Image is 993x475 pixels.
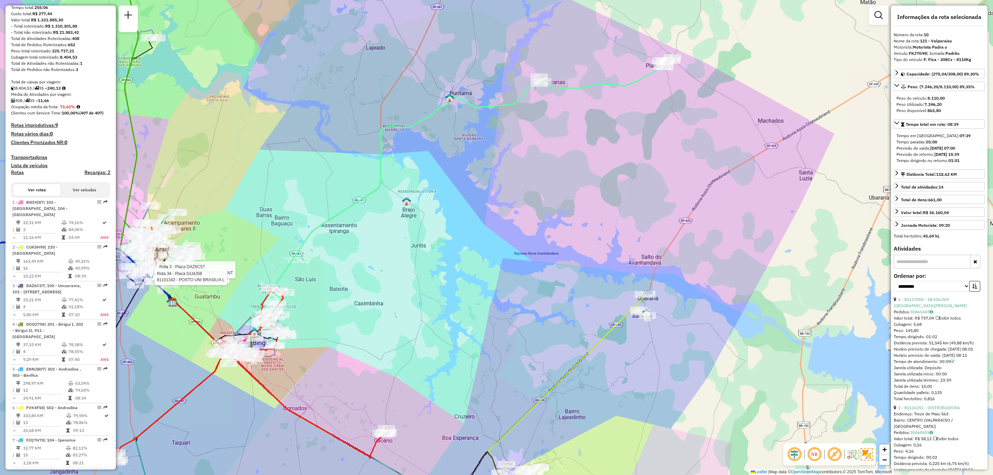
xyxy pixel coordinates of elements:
span: | 502 - Andradina , 503 - Benfica [12,366,81,378]
span: 1 - [12,200,68,217]
em: Opções [97,200,101,204]
span: 5 - [12,366,81,378]
a: Rotas [11,170,24,175]
div: Motorista: [894,44,985,50]
a: Com service time [951,359,954,364]
strong: 9 [55,122,58,128]
i: % de utilização da cubagem [66,453,71,457]
span: DAZ6C57 [26,283,44,288]
a: Leaflet [751,469,767,474]
span: CUK5H98 [26,244,45,250]
div: Bairro: CENTRO (VALPARAISO / [GEOGRAPHIC_DATA]) [894,417,985,429]
strong: R$ 1.310.301,88 [45,23,77,29]
i: % de utilização da cubagem [62,305,67,309]
em: Opções [97,245,101,249]
i: Total de Atividades [16,453,20,457]
strong: 3 [76,67,78,72]
strong: 652 [68,42,75,47]
em: Rota exportada [103,438,108,442]
span: Capacidade: (275,04/308,00) 89,30% [906,71,979,77]
td: 24,91 KM [23,395,68,402]
strong: R$ 21.583,42 [53,30,79,35]
div: Valor total: R$ 737,04 [894,315,985,321]
span: | 502 - Andradina [44,405,78,410]
span: Tempo total em rota: 08:39 [906,122,959,127]
em: Rota exportada [103,405,108,410]
i: Total de Atividades [16,388,20,392]
span: | 104 - Ipanema [44,437,76,443]
div: Distância prevista: 51,545 km (49,88 km/h) [894,340,985,346]
td: 74,60% [75,387,108,394]
td: 23,21 KM [23,296,61,303]
div: Horário previsto de chegada: [DATE] 08:02 [894,346,985,352]
div: Valor total: [901,210,949,216]
em: Opções [97,438,101,442]
img: BURITAMA [445,93,454,102]
td: 4 [23,303,61,310]
span: BWI4I87 [26,200,43,205]
td: / [12,452,16,458]
span: Cubagem: 0,16 [894,442,922,447]
i: Observações [930,310,933,314]
td: 25,68 KM [23,427,66,434]
i: Rota otimizada [104,414,109,418]
strong: 1 [80,61,82,66]
span: Ocultar NR [806,446,823,463]
img: BIRIGUI [250,328,259,337]
td: 78,55% [68,348,100,355]
td: 15 [23,452,66,458]
i: Total de Atividades [16,266,20,270]
strong: 07:39 [960,133,971,138]
span: Ocultar deslocamento [786,446,803,463]
td: / [12,387,16,394]
span: Peso: (7.246,20/8.110,00) 89,35% [907,84,975,89]
div: Total de caixas por viagem: [11,79,110,85]
strong: 73,62% [60,104,75,109]
a: 1 - 81117005 - 58.526.069 [GEOGRAPHIC_DATA][PERSON_NAME] [894,297,967,308]
a: Zoom out [879,455,890,465]
span: Clientes com Service Time: [11,110,62,115]
td: 08:39 [75,273,108,280]
span: Peso: 145,80 [894,328,919,333]
td: 40,26% [75,258,108,265]
i: Rota otimizada [102,221,107,225]
td: 13 [23,419,66,426]
h4: Informações da rota selecionada [894,14,985,20]
em: Opções [97,283,101,287]
td: = [12,311,16,318]
span: | 201 - Birigui I, 202 - Birigui II, 911 - [GEOGRAPHIC_DATA] [12,322,83,339]
td: = [12,356,16,363]
i: % de utilização da cubagem [68,388,73,392]
div: Tempo dirigindo: 01:02 [894,334,985,340]
div: Total de itens: [901,197,942,203]
span: Total de atividades: [901,184,943,190]
i: % de utilização do peso [62,221,67,225]
td: 4 [23,348,61,355]
div: - Total não roteirizado: [11,29,110,36]
em: Rota exportada [103,245,108,249]
i: Rota otimizada [102,298,107,302]
a: Total de atividades:14 [894,182,985,191]
i: % de utilização do peso [62,343,67,347]
i: Meta Caixas/viagem: 220,40 Diferença: 19,73 [62,86,66,90]
div: Janela utilizada: Depósito [894,365,985,371]
div: Tempo de atendimento: 00:09 [894,358,985,365]
td: / [12,303,16,310]
i: Observações [930,431,933,435]
td: 10,22 KM [23,273,68,280]
i: Tempo total em rota [68,274,72,278]
strong: 240,13 [47,85,61,91]
td: 07:10 [68,311,100,318]
div: Horário previsto de chegada: [DATE] 08:13 [894,467,985,473]
td: 12 [23,387,68,394]
td: 08:21 [72,459,107,466]
td: 09:13 [73,427,104,434]
i: Cubagem total roteirizado [11,86,15,90]
a: Valor total:R$ 36.160,04 [894,208,985,217]
td: 2 [23,226,61,233]
em: Rota exportada [103,322,108,326]
strong: 661,00 [928,197,942,202]
button: Ordem crescente [969,281,980,292]
td: 5,80 KM [23,311,61,318]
